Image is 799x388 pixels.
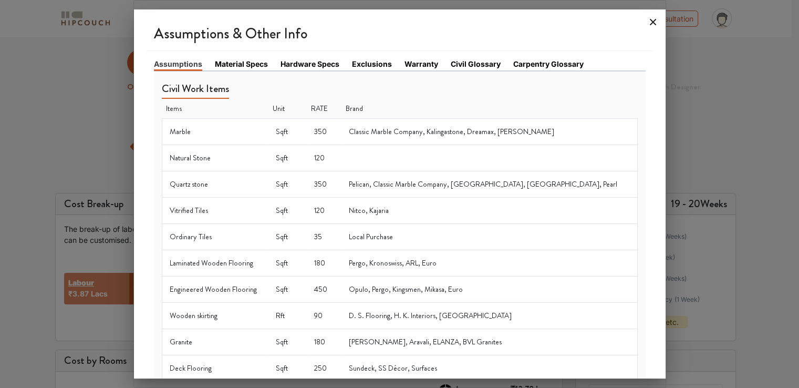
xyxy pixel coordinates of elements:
[307,355,341,382] td: 250
[268,277,307,303] td: Sqft
[268,224,307,250] td: Sqft
[341,250,637,277] td: Pergo, Kronoswiss, ARL, Euro
[451,58,501,69] a: Civil Glossary
[341,224,637,250] td: Local Purchase
[268,198,307,224] td: Sqft
[341,99,637,119] th: Brand
[307,329,341,355] td: 180
[268,355,307,382] td: Sqft
[307,198,341,224] td: 120
[307,119,341,145] td: 350
[162,119,268,145] td: Marble
[162,171,268,198] td: Quartz stone
[215,58,268,69] a: Material Specs
[307,303,341,329] td: 90
[307,99,341,119] th: RATE
[341,119,637,145] td: Classic Marble Company, Kalingastone, Dreamax, [PERSON_NAME]
[268,145,307,171] td: Sqft
[513,58,584,69] a: Carpentry Glossary
[268,99,307,119] th: Unit
[162,250,268,277] td: Laminated Wooden Flooring
[268,250,307,277] td: Sqft
[404,58,438,69] a: Warranty
[307,171,341,198] td: 350
[341,277,637,303] td: Opulo, Pergo, Kingsmen, Mikasa, Euro
[162,277,268,303] td: Engineered Wooden Flooring
[341,329,637,355] td: [PERSON_NAME], Aravali, ELANZA, BVL Granites
[341,198,637,224] td: Nitco, Kajaria
[341,171,637,198] td: Pelican, Classic Marble Company, [GEOGRAPHIC_DATA], [GEOGRAPHIC_DATA], Pearl
[162,198,268,224] td: Vitrified Tiles
[162,224,268,250] td: Ordinary Tiles
[162,83,229,99] h5: Civil Work Items
[162,303,268,329] td: Wooden skirting
[307,277,341,303] td: 450
[162,329,268,355] td: Granite
[307,145,341,171] td: 120
[307,250,341,277] td: 180
[307,224,341,250] td: 35
[341,303,637,329] td: D. S. Flooring, H. K. Interiors, [GEOGRAPHIC_DATA]
[162,99,268,119] th: Items
[162,145,268,171] td: Natural Stone
[352,58,392,69] a: Exclusions
[268,171,307,198] td: Sqft
[341,355,637,382] td: Sundeck, SS Décor, Surfaces
[154,58,202,71] a: Assumptions
[268,119,307,145] td: Sqft
[162,355,268,382] td: Deck Flooring
[268,303,307,329] td: Rft
[268,329,307,355] td: Sqft
[281,58,339,69] a: Hardware Specs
